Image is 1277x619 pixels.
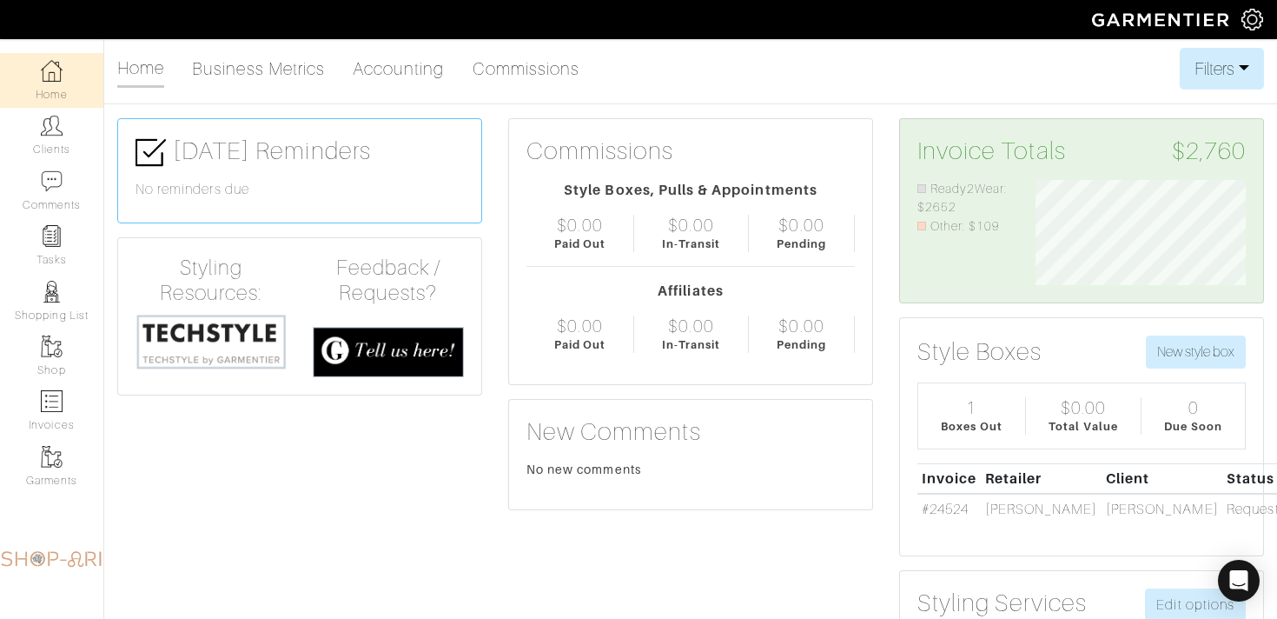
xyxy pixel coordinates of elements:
[1102,463,1222,494] th: Client
[353,51,445,86] a: Accounting
[557,215,602,236] div: $0.00
[136,136,464,168] h3: [DATE] Reminders
[917,217,1009,236] li: Other: $109
[1049,418,1118,435] div: Total Value
[1172,136,1246,166] span: $2,760
[1218,560,1260,602] div: Open Intercom Messenger
[526,136,674,166] h3: Commissions
[136,313,287,371] img: techstyle-93310999766a10050dc78ceb7f971a75838126fd19372ce40ba20cdf6a89b94b.png
[136,137,166,168] img: check-box-icon-36a4915ff3ba2bd8f6e4f29bc755bb66becd62c870f447fc0dd1365fcfddab58.png
[41,225,63,247] img: reminder-icon-8004d30b9f0a5d33ae49ab947aed9ed385cf756f9e5892f1edd6e32f2345188e.png
[917,136,1246,166] h3: Invoice Totals
[1180,48,1264,90] button: Filters
[922,502,969,517] a: #24524
[117,50,164,88] a: Home
[1188,397,1199,418] div: 0
[557,316,602,336] div: $0.00
[1241,9,1263,30] img: gear-icon-white-bd11855cb880d31180b6d7d6211b90ccbf57a29d726f0c71d8c61bd08dd39cc2.png
[41,446,63,468] img: garments-icon-b7da505a4dc4fd61783c78ac3ca0ef83fa9d6f193b1c9dc38574b1d14d53ca28.png
[917,337,1042,367] h3: Style Boxes
[192,51,325,86] a: Business Metrics
[668,215,713,236] div: $0.00
[966,397,976,418] div: 1
[981,494,1102,524] td: [PERSON_NAME]
[981,463,1102,494] th: Retailer
[313,256,464,306] h4: Feedback / Requests?
[136,256,287,306] h4: Styling Resources:
[313,327,464,377] img: feedback_requests-3821251ac2bd56c73c230f3229a5b25d6eb027adea667894f41107c140538ee0.png
[136,182,464,198] h6: No reminders due
[41,336,63,357] img: garments-icon-b7da505a4dc4fd61783c78ac3ca0ef83fa9d6f193b1c9dc38574b1d14d53ca28.png
[778,316,824,336] div: $0.00
[526,461,855,478] div: No new comments
[1164,418,1221,435] div: Due Soon
[526,180,855,201] div: Style Boxes, Pulls & Appointments
[662,236,721,252] div: In-Transit
[41,60,63,82] img: dashboard-icon-dbcd8f5a0b271acd01030246c82b418ddd0df26cd7fceb0bd07c9910d44c42f6.png
[778,215,824,236] div: $0.00
[917,180,1009,217] li: Ready2Wear: $2652
[526,417,855,447] h3: New Comments
[554,236,605,252] div: Paid Out
[41,115,63,136] img: clients-icon-6bae9207a08558b7cb47a8932f037763ab4055f8c8b6bfacd5dc20c3e0201464.png
[917,589,1087,618] h3: Styling Services
[1146,336,1246,369] button: New style box
[41,281,63,303] img: stylists-icon-eb353228a002819b7ec25b43dbf5f0378dd9e0616d9560372ff212230b889e62.png
[941,418,1002,435] div: Boxes Out
[554,336,605,353] div: Paid Out
[777,336,826,353] div: Pending
[1102,494,1222,524] td: [PERSON_NAME]
[41,170,63,192] img: comment-icon-a0a6a9ef722e966f86d9cbdc48e553b5cf19dbc54f86b18d962a5391bc8f6eb6.png
[1061,397,1106,418] div: $0.00
[526,281,855,302] div: Affiliates
[41,390,63,412] img: orders-icon-0abe47150d42831381b5fb84f609e132dff9fe21cb692f30cb5eec754e2cba89.png
[662,336,721,353] div: In-Transit
[917,463,981,494] th: Invoice
[777,236,826,252] div: Pending
[668,316,713,336] div: $0.00
[473,51,580,86] a: Commissions
[1083,4,1241,35] img: garmentier-logo-header-white-b43fb05a5012e4ada735d5af1a66efaba907eab6374d6393d1fbf88cb4ef424d.png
